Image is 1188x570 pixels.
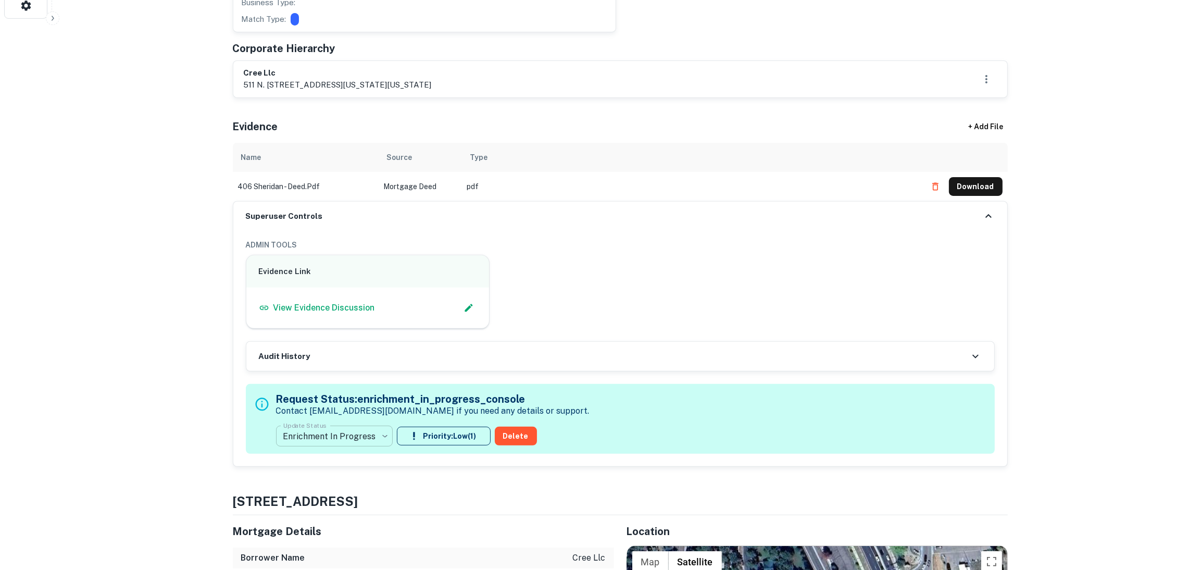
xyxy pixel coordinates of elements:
[283,421,327,430] label: Update Status
[461,300,477,316] button: Edit Slack Link
[926,178,945,195] button: Delete file
[244,79,432,91] p: 511 n. [STREET_ADDRESS][US_STATE][US_STATE]
[246,210,323,222] h6: Superuser Controls
[1136,487,1188,537] iframe: Chat Widget
[233,172,379,201] td: 406 sheridan - deed.pdf
[470,151,488,164] div: Type
[379,143,462,172] th: Source
[949,177,1003,196] button: Download
[233,41,335,56] h5: Corporate Hierarchy
[495,427,537,445] button: Delete
[573,552,606,564] p: cree llc
[259,266,477,278] h6: Evidence Link
[241,151,261,164] div: Name
[233,143,379,172] th: Name
[233,524,614,539] h5: Mortgage Details
[462,172,921,201] td: pdf
[379,172,462,201] td: Mortgage Deed
[242,13,286,26] p: Match Type:
[387,151,412,164] div: Source
[627,524,1008,539] h5: Location
[273,302,375,314] p: View Evidence Discussion
[397,427,491,445] button: Priority:Low(1)
[246,239,995,251] h6: ADMIN TOOLS
[949,118,1022,137] div: + Add File
[276,422,393,451] div: Enrichment In Progress
[259,302,375,314] a: View Evidence Discussion
[244,67,432,79] h6: cree llc
[462,143,921,172] th: Type
[276,405,590,417] p: Contact [EMAIL_ADDRESS][DOMAIN_NAME] if you need any details or support.
[233,119,278,134] h5: Evidence
[276,391,590,407] h5: Request Status: enrichment_in_progress_console
[241,552,305,564] h6: Borrower Name
[233,492,1008,511] h4: [STREET_ADDRESS]
[233,143,1008,201] div: scrollable content
[259,351,310,363] h6: Audit History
